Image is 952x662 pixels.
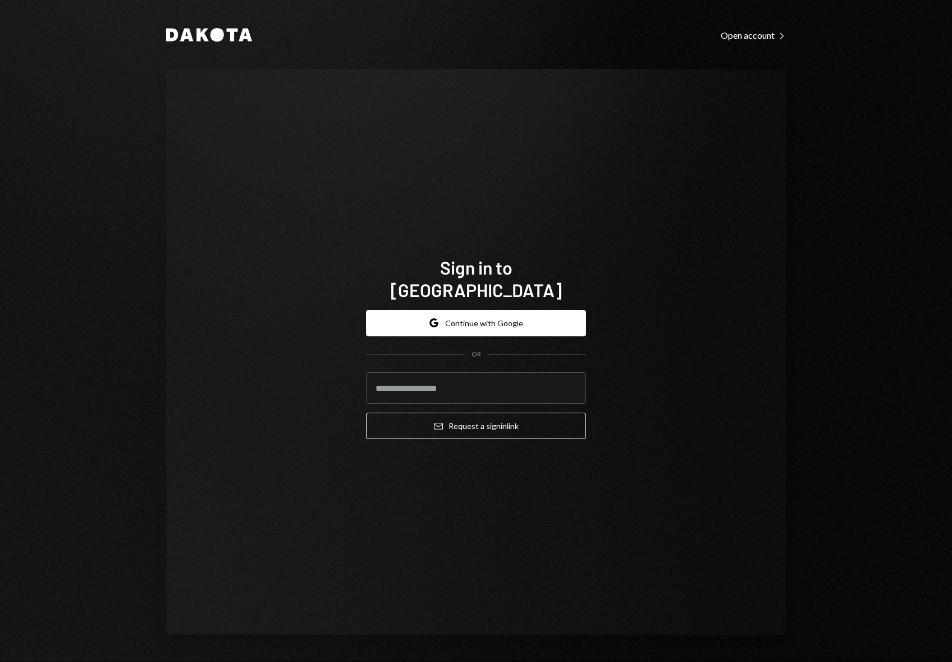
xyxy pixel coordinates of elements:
[721,29,786,41] a: Open account
[472,350,481,359] div: OR
[366,413,586,439] button: Request a signinlink
[366,310,586,336] button: Continue with Google
[721,30,786,41] div: Open account
[366,256,586,301] h1: Sign in to [GEOGRAPHIC_DATA]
